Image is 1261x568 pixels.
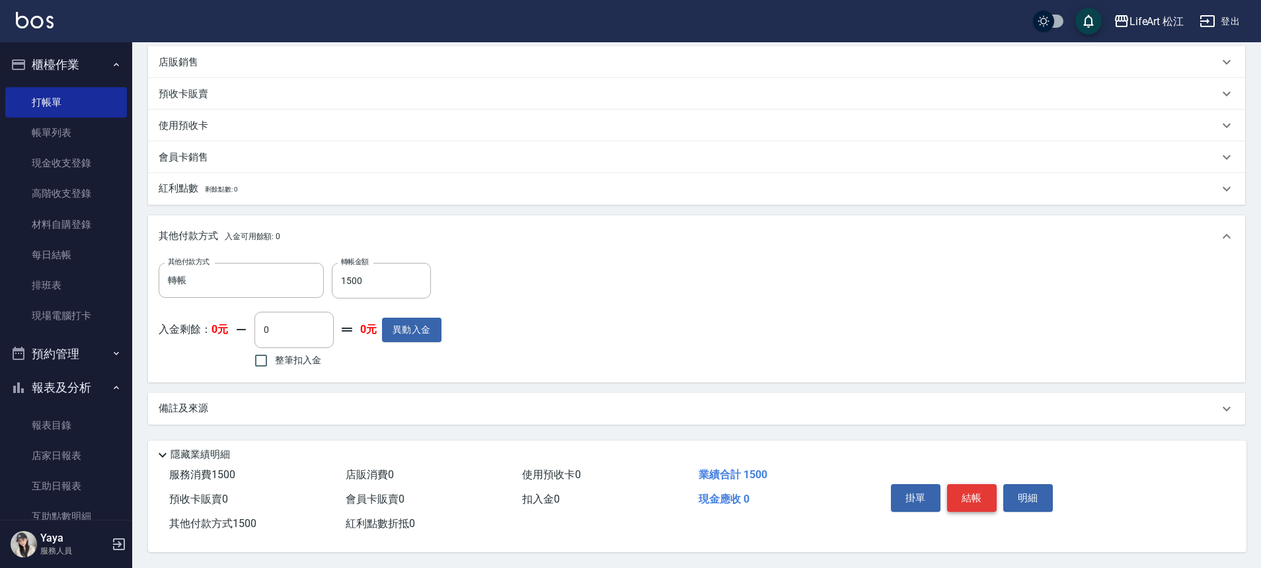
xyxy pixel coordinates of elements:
span: 預收卡販賣 0 [169,493,228,505]
a: 現場電腦打卡 [5,301,127,331]
p: 使用預收卡 [159,119,208,133]
p: 服務人員 [40,545,108,557]
span: 業績合計 1500 [699,468,767,481]
span: 扣入金 0 [522,493,560,505]
label: 轉帳金額 [341,257,369,267]
span: 入金可用餘額: 0 [225,232,281,241]
span: 店販消費 0 [346,468,394,481]
button: 登出 [1194,9,1245,34]
div: 其他付款方式入金可用餘額: 0 [148,215,1245,258]
a: 互助日報表 [5,471,127,501]
a: 高階收支登錄 [5,178,127,209]
div: 預收卡販賣 [148,78,1245,110]
span: 會員卡販賣 0 [346,493,404,505]
p: 備註及來源 [159,402,208,415]
button: save [1075,8,1102,34]
button: 報表及分析 [5,371,127,405]
div: 使用預收卡 [148,110,1245,141]
a: 店家日報表 [5,441,127,471]
div: 紅利點數剩餘點數: 0 [148,173,1245,205]
span: 服務消費 1500 [169,468,235,481]
h5: Yaya [40,532,108,545]
button: LifeArt 松江 [1108,8,1190,35]
span: 現金應收 0 [699,493,749,505]
span: 紅利點數折抵 0 [346,517,415,530]
button: 明細 [1003,484,1053,512]
button: 櫃檯作業 [5,48,127,82]
div: 店販銷售 [148,46,1245,78]
a: 互助點數明細 [5,501,127,532]
p: 紅利點數 [159,182,237,196]
span: 其他付款方式 1500 [169,517,256,530]
a: 材料自購登錄 [5,209,127,240]
button: 掛單 [891,484,940,512]
span: 整筆扣入金 [275,353,321,367]
a: 每日結帳 [5,240,127,270]
strong: 0元 [360,323,377,337]
a: 現金收支登錄 [5,148,127,178]
img: Logo [16,12,54,28]
a: 排班表 [5,270,127,301]
p: 隱藏業績明細 [171,448,230,462]
img: Person [11,531,37,557]
span: 剩餘點數: 0 [205,186,238,193]
p: 店販銷售 [159,55,198,69]
div: 備註及來源 [148,393,1245,425]
div: 會員卡銷售 [148,141,1245,173]
p: 會員卡銷售 [159,151,208,164]
button: 預約管理 [5,337,127,371]
strong: 0元 [211,323,228,336]
button: 異動入金 [382,318,441,342]
p: 入金剩餘： [159,323,228,337]
a: 報表目錄 [5,410,127,441]
p: 預收卡販賣 [159,87,208,101]
p: 其他付款方式 [159,229,280,244]
span: 使用預收卡 0 [522,468,581,481]
div: LifeArt 松江 [1129,13,1184,30]
a: 帳單列表 [5,118,127,148]
label: 其他付款方式 [168,257,210,267]
button: 結帳 [947,484,997,512]
a: 打帳單 [5,87,127,118]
